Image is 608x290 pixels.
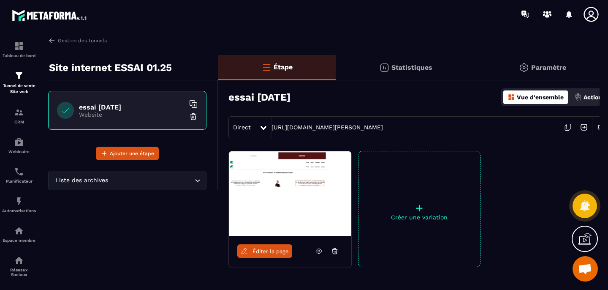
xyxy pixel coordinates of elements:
h3: essai [DATE] [228,91,290,103]
p: Planificateur [2,179,36,183]
img: automations [14,226,24,236]
p: Site internet ESSAI 01.25 [49,59,172,76]
p: Espace membre [2,238,36,243]
p: Actions [584,94,605,101]
img: stats.20deebd0.svg [379,63,389,73]
a: automationsautomationsAutomatisations [2,190,36,219]
input: Search for option [110,176,193,185]
p: Statistiques [391,63,432,71]
img: logo [12,8,88,23]
span: Direct [233,124,251,131]
img: scheduler [14,167,24,177]
img: bars-o.4a397970.svg [261,62,271,72]
div: Ouvrir le chat [573,256,598,282]
a: schedulerschedulerPlanificateur [2,160,36,190]
p: Vue d'ensemble [517,94,564,101]
div: Search for option [48,171,206,190]
a: formationformationTableau de bord [2,35,36,64]
img: image [229,151,351,236]
h6: essai [DATE] [79,103,185,111]
button: Ajouter une étape [96,147,159,160]
img: automations [14,137,24,147]
p: Website [79,111,185,118]
img: automations [14,196,24,206]
span: Ajouter une étape [110,149,154,158]
p: Créer une variation [358,214,480,221]
p: Étape [274,63,293,71]
a: automationsautomationsWebinaire [2,131,36,160]
p: Paramètre [531,63,566,71]
p: Réseaux Sociaux [2,268,36,277]
a: formationformationTunnel de vente Site web [2,64,36,101]
img: dashboard-orange.40269519.svg [508,93,515,101]
img: social-network [14,255,24,265]
p: Tableau de bord [2,53,36,58]
img: formation [14,71,24,81]
p: Webinaire [2,149,36,154]
img: formation [14,41,24,51]
p: Automatisations [2,208,36,213]
a: automationsautomationsEspace membre [2,219,36,249]
span: Éditer la page [252,248,289,254]
p: Tunnel de vente Site web [2,83,36,95]
a: [URL][DOMAIN_NAME][PERSON_NAME] [271,124,383,131]
a: Éditer la page [237,244,292,258]
img: trash [189,112,198,121]
img: setting-gr.5f69749f.svg [519,63,529,73]
span: Liste des archives [54,176,110,185]
p: + [358,202,480,214]
img: arrow-next.bcc2205e.svg [576,119,592,135]
img: arrow [48,37,56,44]
img: formation [14,107,24,118]
a: social-networksocial-networkRéseaux Sociaux [2,249,36,283]
p: CRM [2,120,36,124]
a: formationformationCRM [2,101,36,131]
img: actions.d6e523a2.png [574,93,582,101]
a: Gestion des tunnels [48,37,107,44]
